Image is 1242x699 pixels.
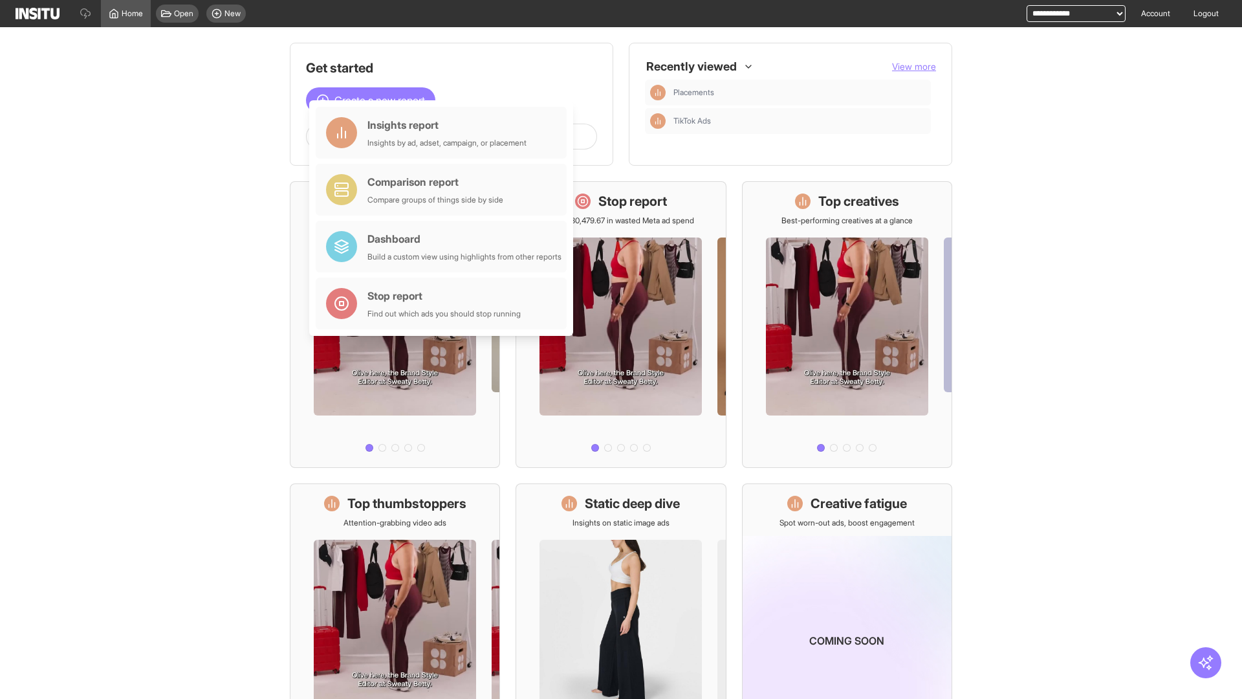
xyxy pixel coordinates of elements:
[306,87,435,113] button: Create a new report
[367,252,561,262] div: Build a custom view using highlights from other reports
[673,116,711,126] span: TikTok Ads
[598,192,667,210] h1: Stop report
[781,216,913,226] p: Best-performing creatives at a glance
[367,231,561,247] div: Dashboard
[290,181,500,468] a: What's live nowSee all active ads instantly
[367,309,521,319] div: Find out which ads you should stop running
[174,8,193,19] span: Open
[673,116,926,126] span: TikTok Ads
[892,60,936,73] button: View more
[367,174,503,190] div: Comparison report
[347,494,466,513] h1: Top thumbstoppers
[650,85,666,100] div: Insights
[742,181,952,468] a: Top creativesBest-performing creatives at a glance
[367,195,503,205] div: Compare groups of things side by side
[673,87,714,98] span: Placements
[572,518,670,528] p: Insights on static image ads
[818,192,899,210] h1: Top creatives
[367,138,527,148] div: Insights by ad, adset, campaign, or placement
[367,117,527,133] div: Insights report
[516,181,726,468] a: Stop reportSave £30,479.67 in wasted Meta ad spend
[585,494,680,513] h1: Static deep dive
[16,8,60,19] img: Logo
[306,59,597,77] h1: Get started
[547,216,694,226] p: Save £30,479.67 in wasted Meta ad spend
[122,8,143,19] span: Home
[673,87,926,98] span: Placements
[367,288,521,304] div: Stop report
[892,61,936,72] span: View more
[650,113,666,129] div: Insights
[224,8,241,19] span: New
[334,93,425,108] span: Create a new report
[343,518,446,528] p: Attention-grabbing video ads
